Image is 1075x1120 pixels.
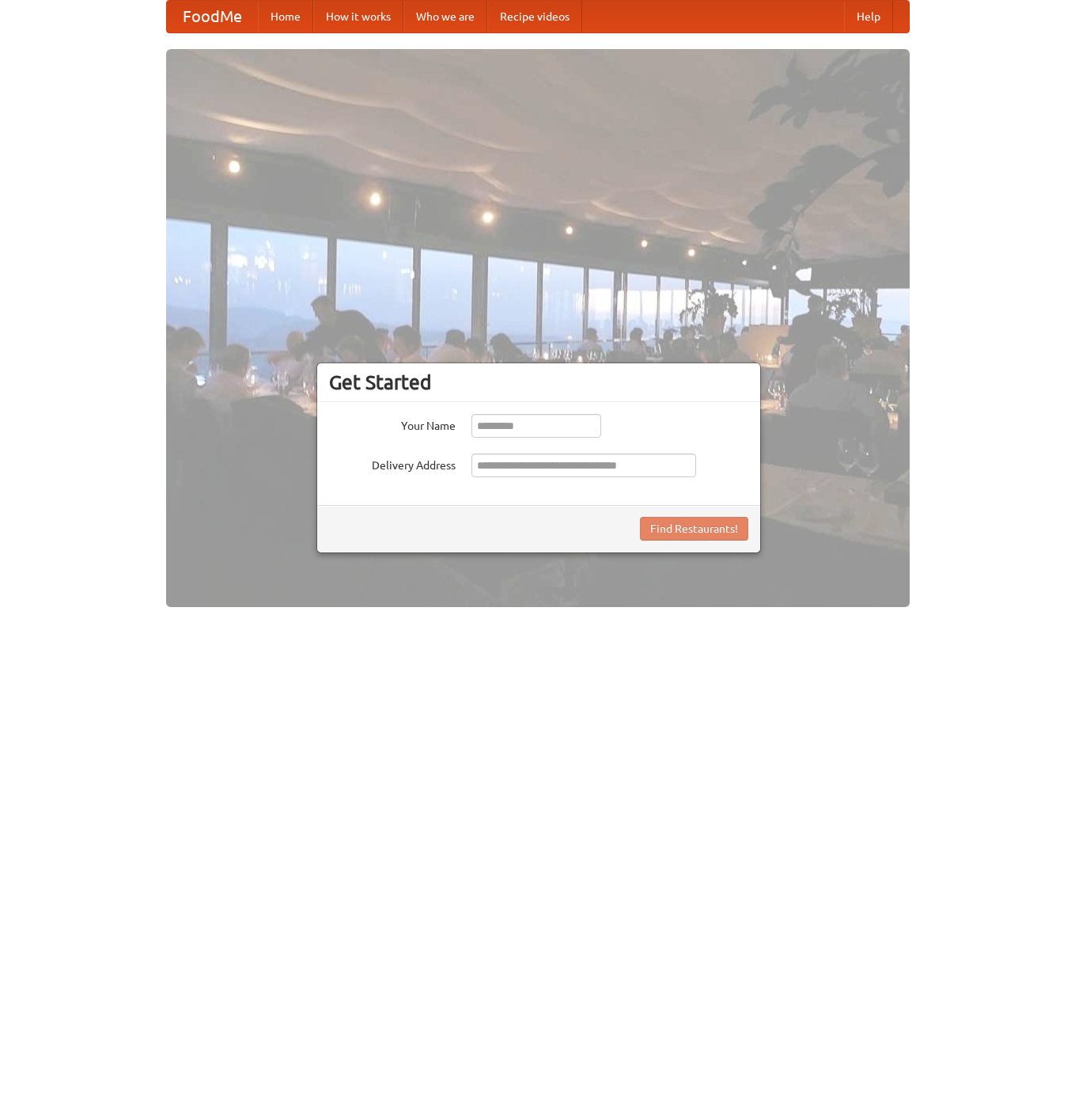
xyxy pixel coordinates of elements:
[329,414,456,434] label: Your Name
[258,1,313,32] a: Home
[167,1,258,32] a: FoodMe
[640,517,748,541] button: Find Restaurants!
[329,454,456,473] label: Delivery Address
[329,370,748,394] h3: Get Started
[487,1,582,32] a: Recipe videos
[844,1,893,32] a: Help
[403,1,487,32] a: Who we are
[313,1,403,32] a: How it works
